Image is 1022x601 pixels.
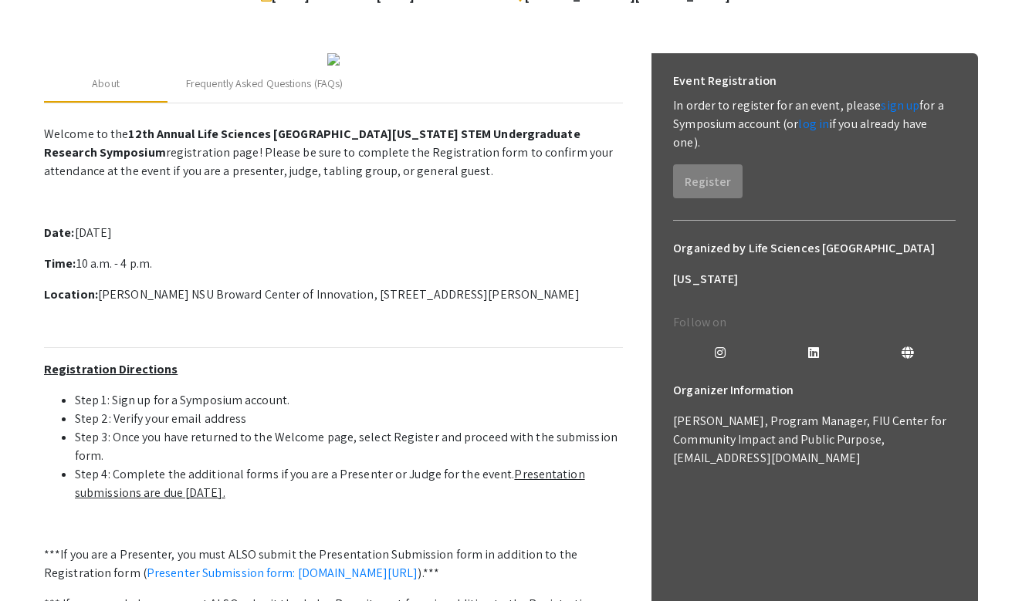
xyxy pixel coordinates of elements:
h6: Organizer Information [673,375,956,406]
li: Step 2: Verify your email address [75,410,623,428]
p: [DATE] [44,224,623,242]
u: Presentation submissions are due [DATE]. [75,466,585,501]
strong: Time: [44,255,76,272]
u: Registration Directions [44,361,178,377]
h6: Event Registration [673,66,777,96]
div: About [92,76,120,92]
a: Presenter Submission form: [DOMAIN_NAME][URL] [147,565,418,581]
p: ***If you are a Presenter, you must ALSO submit the Presentation Submission form in addition to t... [44,545,623,582]
button: Register [673,164,743,198]
h6: Organized by Life Sciences [GEOGRAPHIC_DATA][US_STATE] [673,233,956,295]
strong: Date: [44,225,75,241]
p: Follow on [673,313,956,332]
li: Step 4: Complete the additional forms if you are a Presenter or Judge for the event. [75,465,623,502]
p: [PERSON_NAME] NSU Broward Center of Innovation, [STREET_ADDRESS][PERSON_NAME] [44,285,623,304]
p: 10 a.m. - 4 p.m. [44,255,623,273]
p: [PERSON_NAME], Program Manager, FIU Center for Community Impact and Public Purpose, [EMAIL_ADDRES... [673,412,956,468]
img: 32153a09-f8cb-4114-bf27-cfb6bc84fc69.png [327,53,340,66]
div: Frequently Asked Questions (FAQs) [186,76,343,92]
strong: 12th Annual Life Sciences [GEOGRAPHIC_DATA][US_STATE] STEM Undergraduate Research Symposium [44,126,580,160]
iframe: Chat [12,532,66,589]
li: Step 3: Once you have returned to the Welcome page, select Register and proceed with the submissi... [75,428,623,465]
strong: Location: [44,286,98,302]
p: Welcome to the registration page! Please be sure to complete the Registration form to confirm you... [44,125,623,181]
li: Step 1: Sign up for a Symposium account. [75,391,623,410]
a: log in [798,116,829,132]
a: sign up [881,97,919,113]
p: In order to register for an event, please for a Symposium account (or if you already have one). [673,96,956,152]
